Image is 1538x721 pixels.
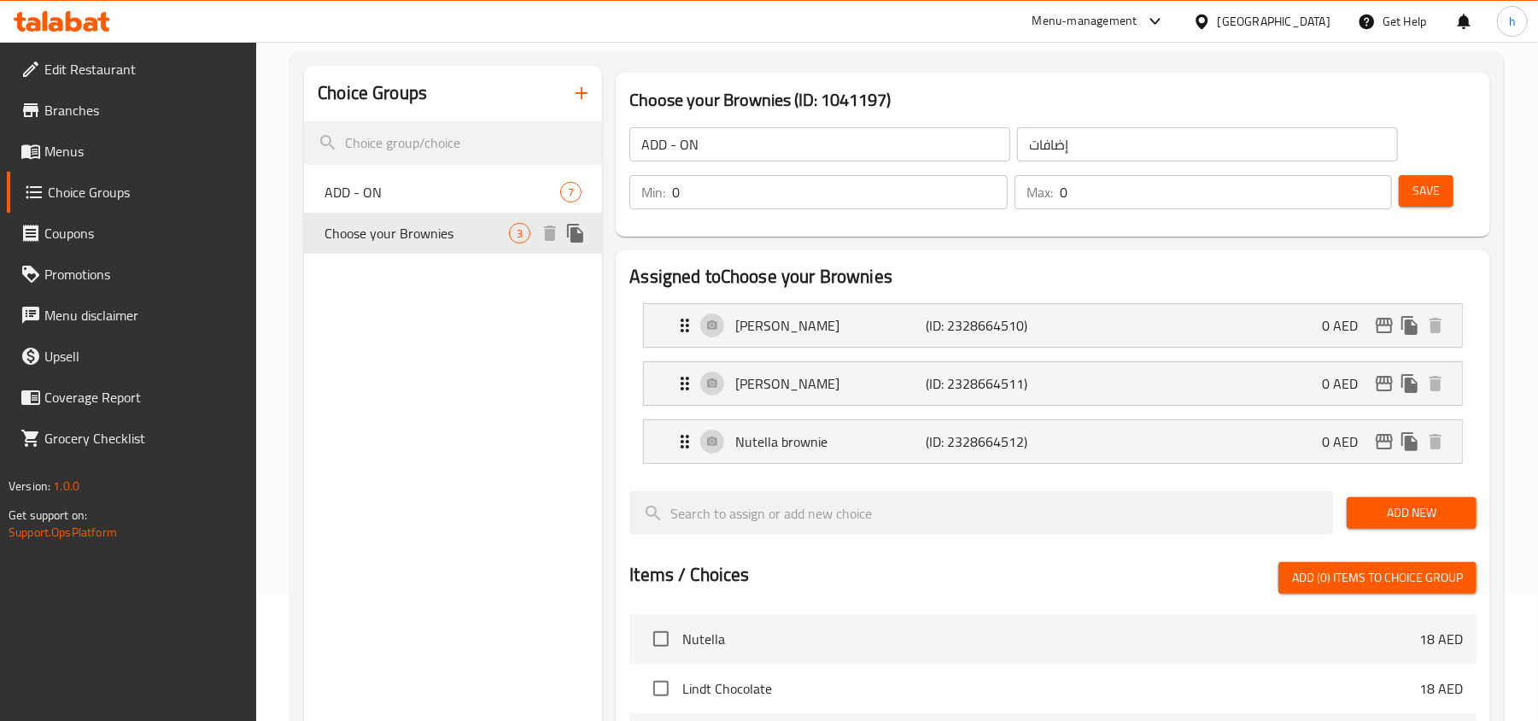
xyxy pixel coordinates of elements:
a: Grocery Checklist [7,418,257,459]
a: Promotions [7,254,257,295]
div: ADD - ON7 [304,172,602,213]
p: 18 AED [1419,629,1463,649]
span: Save [1412,180,1440,202]
h2: Items / Choices [629,562,749,588]
h3: Choose your Brownies (ID: 1041197) [629,86,1477,114]
span: Menu disclaimer [44,305,243,325]
button: Add (0) items to choice group [1278,562,1477,594]
span: 3 [510,226,529,242]
a: Support.OpsPlatform [9,521,117,543]
span: Lindt Chocolate [682,678,1419,699]
span: Choose your Brownies [325,223,509,243]
p: Min: [641,182,665,202]
span: Grocery Checklist [44,428,243,448]
span: Coupons [44,223,243,243]
span: Menus [44,141,243,161]
button: duplicate [563,220,588,246]
div: [GEOGRAPHIC_DATA] [1218,12,1330,31]
div: Choose your Brownies3deleteduplicate [304,213,602,254]
input: search [304,121,602,165]
span: Version: [9,475,50,497]
span: ADD - ON [325,182,560,202]
span: Choice Groups [48,182,243,202]
button: edit [1371,313,1397,338]
span: Branches [44,100,243,120]
span: Promotions [44,264,243,284]
span: Upsell [44,346,243,366]
p: (ID: 2328664511) [927,373,1054,394]
button: duplicate [1397,429,1423,454]
span: Select choice [643,671,679,706]
span: Edit Restaurant [44,59,243,79]
input: search [629,491,1333,535]
button: duplicate [1397,371,1423,396]
button: delete [537,220,563,246]
button: edit [1371,371,1397,396]
button: delete [1423,371,1448,396]
button: Save [1399,175,1453,207]
div: Expand [644,420,1462,463]
h2: Choice Groups [318,80,427,106]
span: Coverage Report [44,387,243,407]
li: Expand [629,413,1477,471]
p: 0 AED [1322,431,1371,452]
a: Menus [7,131,257,172]
a: Branches [7,90,257,131]
a: Edit Restaurant [7,49,257,90]
span: Nutella [682,629,1419,649]
button: duplicate [1397,313,1423,338]
p: Nutella brownie [735,431,926,452]
a: Upsell [7,336,257,377]
p: 18 AED [1419,678,1463,699]
div: Menu-management [1032,11,1137,32]
a: Coupons [7,213,257,254]
div: Choices [560,182,582,202]
div: Choices [509,223,530,243]
a: Choice Groups [7,172,257,213]
div: Expand [644,362,1462,405]
h2: Assigned to Choose your Brownies [629,264,1477,290]
span: 1.0.0 [53,475,79,497]
button: delete [1423,429,1448,454]
span: Get support on: [9,504,87,526]
a: Coverage Report [7,377,257,418]
a: Menu disclaimer [7,295,257,336]
p: [PERSON_NAME] [735,315,926,336]
button: Add New [1347,497,1477,529]
p: Max: [1026,182,1053,202]
div: Expand [644,304,1462,347]
span: Add New [1360,502,1463,524]
p: 0 AED [1322,373,1371,394]
span: Add (0) items to choice group [1292,567,1463,589]
p: [PERSON_NAME] [735,373,926,394]
p: (ID: 2328664510) [927,315,1054,336]
span: Select choice [643,621,679,657]
button: delete [1423,313,1448,338]
p: 0 AED [1322,315,1371,336]
p: (ID: 2328664512) [927,431,1054,452]
button: edit [1371,429,1397,454]
span: 7 [561,185,581,201]
span: h [1509,12,1516,31]
li: Expand [629,296,1477,355]
li: Expand [629,355,1477,413]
